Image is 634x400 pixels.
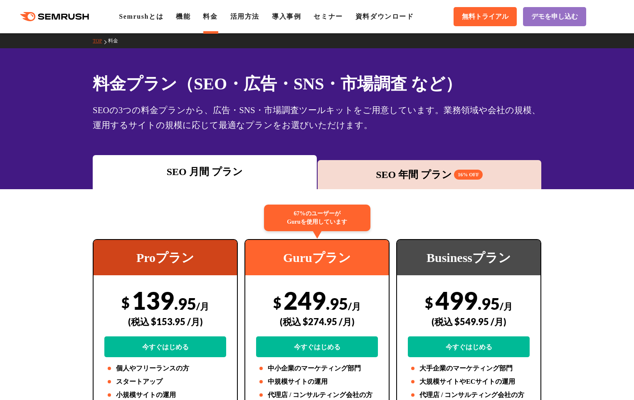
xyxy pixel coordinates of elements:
[104,286,226,357] div: 139
[408,307,530,336] div: (税込 $549.95 /月)
[245,240,389,275] div: Guruプラン
[93,38,108,44] a: TOP
[355,13,414,20] a: 資料ダウンロード
[408,377,530,387] li: 大規模サイトやECサイトの運用
[408,336,530,357] a: 今すぐはじめる
[93,72,541,96] h1: 料金プラン（SEO・広告・SNS・市場調査 など）
[408,363,530,373] li: 大手企業のマーケティング部門
[273,294,281,311] span: $
[454,7,517,26] a: 無料トライアル
[104,377,226,387] li: スタートアップ
[425,294,433,311] span: $
[531,12,578,21] span: デモを申し込む
[93,103,541,133] div: SEOの3つの料金プランから、広告・SNS・市場調査ツールキットをご用意しています。業務領域や会社の規模、運用するサイトの規模に応じて最適なプランをお選びいただけます。
[264,205,370,231] div: 67%のユーザーが Guruを使用しています
[408,390,530,400] li: 代理店 / コンサルティング会社の方
[408,286,530,357] div: 499
[462,12,508,21] span: 無料トライアル
[500,301,513,312] span: /月
[313,13,343,20] a: セミナー
[104,307,226,336] div: (税込 $153.95 /月)
[119,13,163,20] a: Semrushとは
[256,377,378,387] li: 中規模サイトの運用
[104,390,226,400] li: 小規模サイトの運用
[104,336,226,357] a: 今すぐはじめる
[108,38,124,44] a: 料金
[397,240,540,275] div: Businessプラン
[256,307,378,336] div: (税込 $274.95 /月)
[97,164,313,179] div: SEO 月間 プラン
[322,167,538,182] div: SEO 年間 プラン
[256,363,378,373] li: 中小企業のマーケティング部門
[203,13,217,20] a: 料金
[176,13,190,20] a: 機能
[256,336,378,357] a: 今すぐはじめる
[121,294,130,311] span: $
[256,286,378,357] div: 249
[104,363,226,373] li: 個人やフリーランスの方
[523,7,586,26] a: デモを申し込む
[256,390,378,400] li: 代理店 / コンサルティング会社の方
[478,294,500,313] span: .95
[272,13,301,20] a: 導入事例
[348,301,361,312] span: /月
[230,13,259,20] a: 活用方法
[454,170,483,180] span: 16% OFF
[174,294,196,313] span: .95
[94,240,237,275] div: Proプラン
[196,301,209,312] span: /月
[326,294,348,313] span: .95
